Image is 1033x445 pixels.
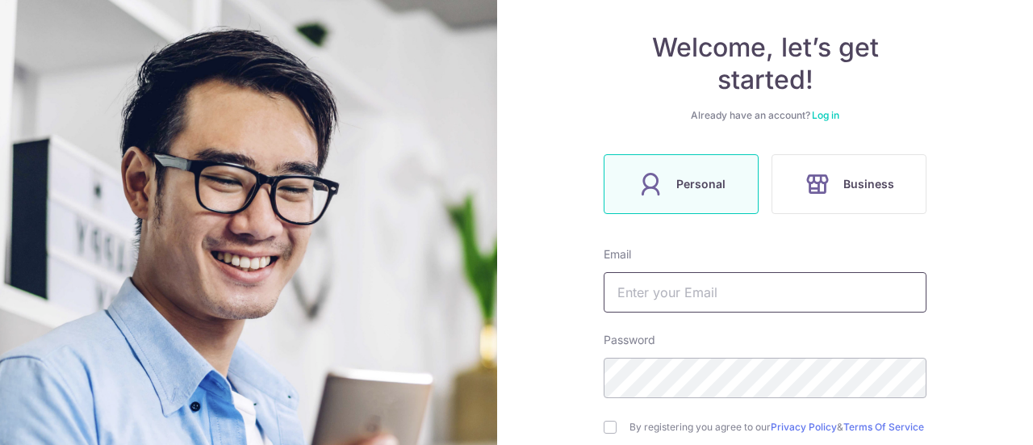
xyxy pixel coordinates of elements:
a: Terms Of Service [843,421,924,433]
label: Password [604,332,655,348]
span: Personal [676,174,726,194]
a: Business [765,154,933,214]
label: Email [604,246,631,262]
input: Enter your Email [604,272,926,313]
a: Log in [812,109,839,121]
h4: Welcome, let’s get started! [604,31,926,96]
span: Business [843,174,894,194]
label: By registering you agree to our & [629,421,926,434]
a: Privacy Policy [771,421,837,433]
a: Personal [597,154,765,214]
div: Already have an account? [604,109,926,122]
